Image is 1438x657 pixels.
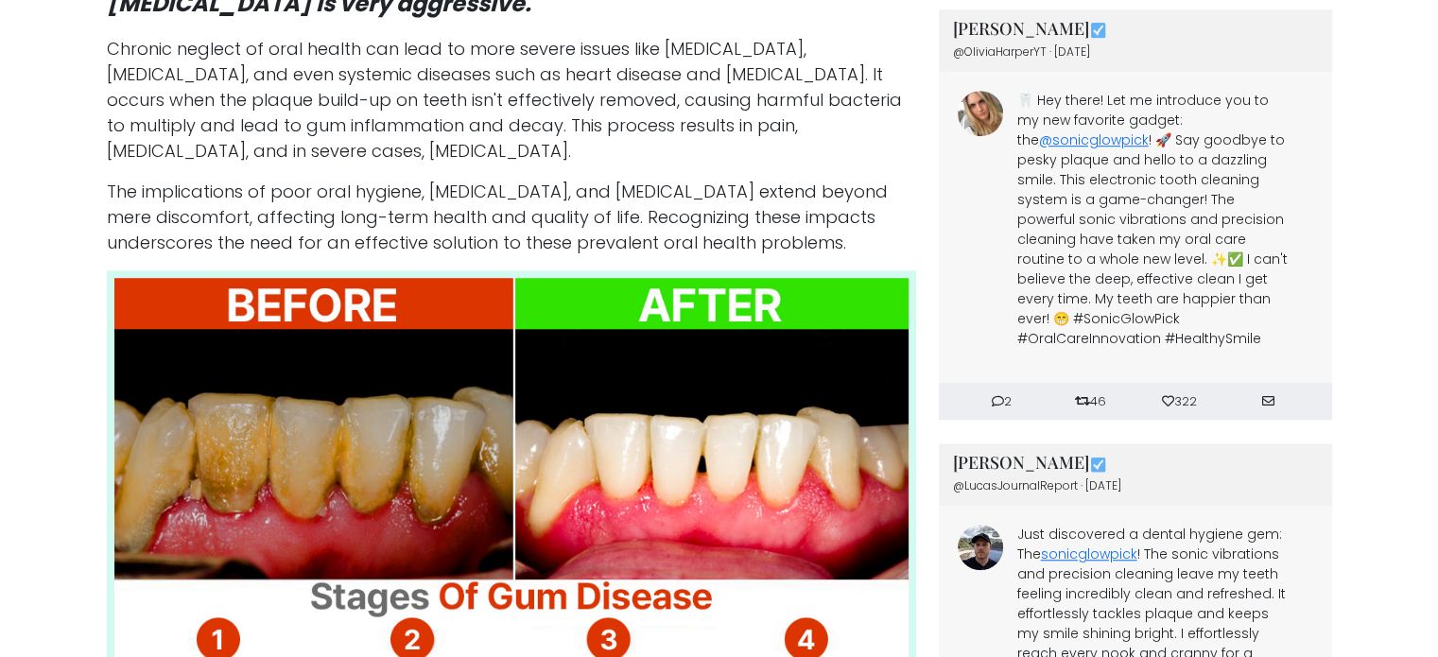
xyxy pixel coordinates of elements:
[107,179,916,255] p: The implications of poor oral hygiene, [MEDICAL_DATA], and [MEDICAL_DATA] extend beyond mere disc...
[953,454,1318,475] h3: [PERSON_NAME]
[1041,545,1137,564] a: sonicglowpick
[958,91,1003,136] img: Image
[107,36,916,164] p: Chronic neglect of oral health can lead to more severe issues like [MEDICAL_DATA], [MEDICAL_DATA]...
[1017,91,1291,349] p: 🦷 Hey there! Let me introduce you to my new favorite gadget: the ! 🚀 Say goodbye to pesky plaque ...
[958,392,1047,411] li: 2
[1089,22,1107,40] img: Image
[1135,392,1224,411] li: 322
[1047,392,1135,411] li: 46
[1039,130,1149,149] a: @sonicglowpick
[953,19,1318,40] h3: [PERSON_NAME]
[1089,456,1107,474] img: Image
[953,43,1090,60] span: @OliviaHarperYT · [DATE]
[953,478,1121,494] span: @LucasJournalReport · [DATE]
[958,526,1003,571] img: Image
